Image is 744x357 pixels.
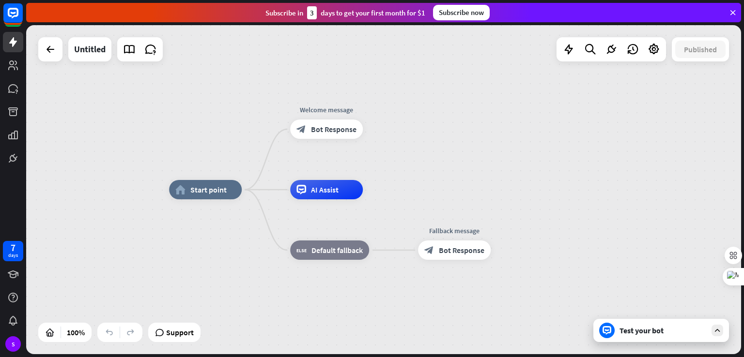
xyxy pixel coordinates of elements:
[11,243,15,252] div: 7
[424,245,434,255] i: block_bot_response
[296,245,307,255] i: block_fallback
[311,124,356,134] span: Bot Response
[3,241,23,261] a: 7 days
[8,4,37,33] button: Open LiveChat chat widget
[675,41,726,58] button: Published
[5,336,21,352] div: S
[175,185,186,194] i: home_2
[190,185,227,194] span: Start point
[307,6,317,19] div: 3
[283,105,370,115] div: Welcome message
[620,326,707,335] div: Test your bot
[433,5,490,20] div: Subscribe now
[411,226,498,236] div: Fallback message
[265,6,425,19] div: Subscribe in days to get your first month for $1
[296,124,306,134] i: block_bot_response
[74,37,106,61] div: Untitled
[439,245,484,255] span: Bot Response
[8,252,18,259] div: days
[166,325,194,340] span: Support
[311,245,363,255] span: Default fallback
[64,325,88,340] div: 100%
[311,185,339,194] span: AI Assist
